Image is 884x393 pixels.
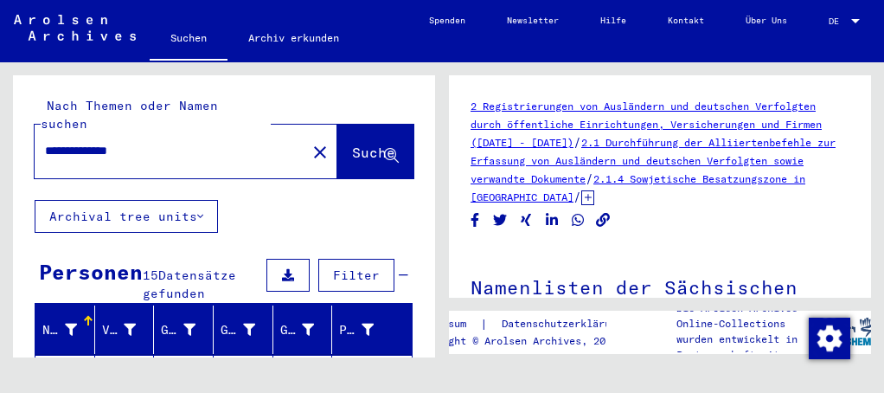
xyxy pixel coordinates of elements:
[586,171,593,186] span: /
[280,316,336,344] div: Geburtsdatum
[466,209,484,231] button: Share on Facebook
[412,315,644,333] div: |
[102,321,137,339] div: Vorname
[517,209,535,231] button: Share on Xing
[161,321,195,339] div: Geburtsname
[471,100,822,149] a: 2 Registrierungen von Ausländern und deutschen Verfolgten durch öffentliche Einrichtungen, Versic...
[42,321,77,339] div: Nachname
[569,209,587,231] button: Share on WhatsApp
[303,134,337,169] button: Clear
[412,333,644,349] p: Copyright © Arolsen Archives, 2021
[471,172,805,203] a: 2.1.4 Sowjetische Besatzungszone in [GEOGRAPHIC_DATA]
[214,306,273,354] mat-header-cell: Geburt‏
[676,332,818,363] p: wurden entwickelt in Partnerschaft mit
[143,267,236,301] span: Datensätze gefunden
[543,209,561,231] button: Share on LinkedIn
[339,321,374,339] div: Prisoner #
[352,144,395,161] span: Suche
[829,16,848,26] span: DE
[809,318,850,359] img: Zustimmung ändern
[154,306,214,354] mat-header-cell: Geburtsname
[42,316,99,344] div: Nachname
[318,259,394,292] button: Filter
[95,306,155,354] mat-header-cell: Vorname
[273,306,333,354] mat-header-cell: Geburtsdatum
[227,17,360,59] a: Archiv erkunden
[310,142,330,163] mat-icon: close
[471,136,836,185] a: 2.1 Durchführung der Alliiertenbefehle zur Erfassung von Ausländern und deutschen Verfolgten sowi...
[594,209,612,231] button: Copy link
[676,300,818,332] p: Die Arolsen Archives Online-Collections
[337,125,413,178] button: Suche
[488,315,644,333] a: Datenschutzerklärung
[339,316,395,344] div: Prisoner #
[491,209,509,231] button: Share on Twitter
[39,256,143,287] div: Personen
[573,134,581,150] span: /
[471,248,849,381] h1: Namenlisten der Sächsischen Gußstahl-Werke Döhlen AG, [GEOGRAPHIC_DATA]
[280,321,315,339] div: Geburtsdatum
[221,321,255,339] div: Geburt‏
[35,306,95,354] mat-header-cell: Nachname
[573,189,581,204] span: /
[150,17,227,62] a: Suchen
[102,316,158,344] div: Vorname
[221,316,277,344] div: Geburt‏
[14,15,136,41] img: Arolsen_neg.svg
[333,267,380,283] span: Filter
[332,306,412,354] mat-header-cell: Prisoner #
[143,267,158,283] span: 15
[35,200,218,233] button: Archival tree units
[41,98,218,132] mat-label: Nach Themen oder Namen suchen
[161,316,217,344] div: Geburtsname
